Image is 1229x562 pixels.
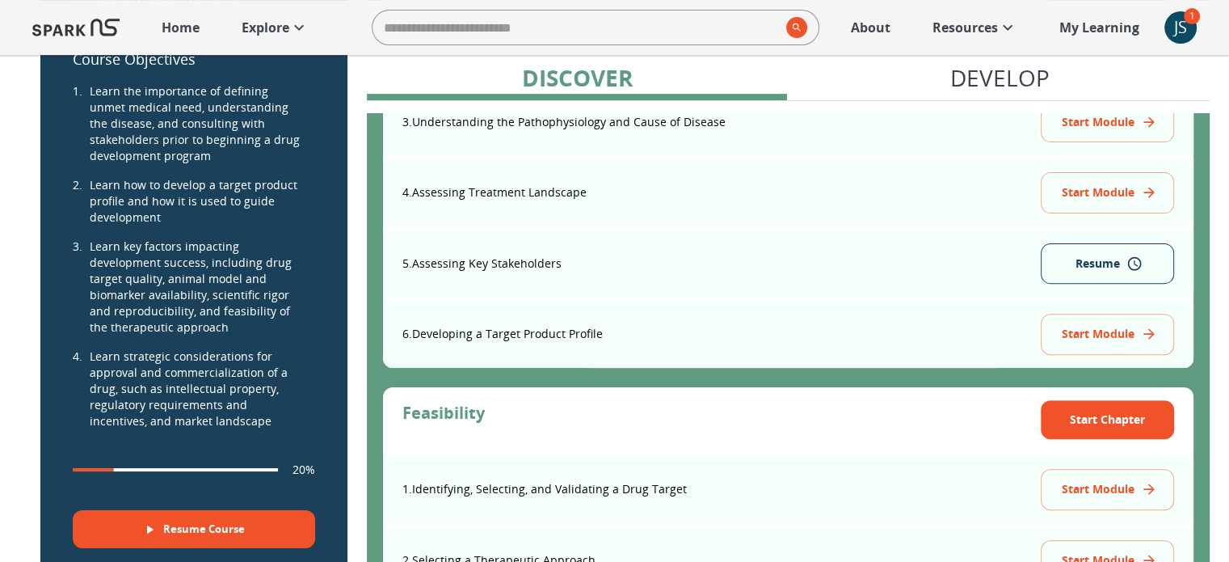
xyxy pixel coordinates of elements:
[1164,11,1197,44] div: JS
[402,481,687,497] p: 1 . Identifying, Selecting, and Validating a Drug Target
[73,510,315,548] button: Resume Course
[402,256,562,272] p: 5 . Assessing Key Stakeholders
[950,61,1050,95] p: Develop
[1041,469,1174,510] button: Start Module
[1051,10,1148,45] a: My Learning
[1059,18,1139,37] p: My Learning
[402,114,726,130] p: 3 . Understanding the Pathophysiology and Cause of Disease
[402,400,485,440] h6: Feasibility
[1041,314,1174,355] button: Start Module
[154,10,208,45] a: Home
[234,10,317,45] a: Explore
[90,239,302,336] span: Learn key factors impacting development success, including drug target quality, animal model and ...
[1041,172,1174,213] button: Start Module
[1164,11,1197,44] button: account of current user
[843,10,899,45] a: About
[1184,8,1200,24] span: 1
[73,468,278,471] span: completion progress of user
[293,462,315,478] p: 20%
[1041,400,1174,440] button: Start Chapter
[780,11,807,44] button: search
[402,326,603,342] p: 6 . Developing a Target Product Profile
[90,177,302,226] span: Learn how to develop a target product profile and how it is used to guide development
[32,8,120,47] img: Logo of SPARK at Stanford
[242,18,289,37] p: Explore
[73,49,315,70] p: Course Objectives
[932,18,998,37] p: Resources
[90,83,302,164] span: Learn the importance of defining unmet medical need, understanding the disease, and consulting wi...
[521,61,632,95] p: Discover
[90,349,302,429] span: Learn strategic considerations for approval and commercialization of a drug, such as intellectual...
[924,10,1025,45] a: Resources
[402,184,587,201] p: 4 . Assessing Treatment Landscape
[1041,102,1174,143] button: Start Module
[1041,243,1174,285] button: Resume
[162,18,200,37] p: Home
[851,18,890,37] p: About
